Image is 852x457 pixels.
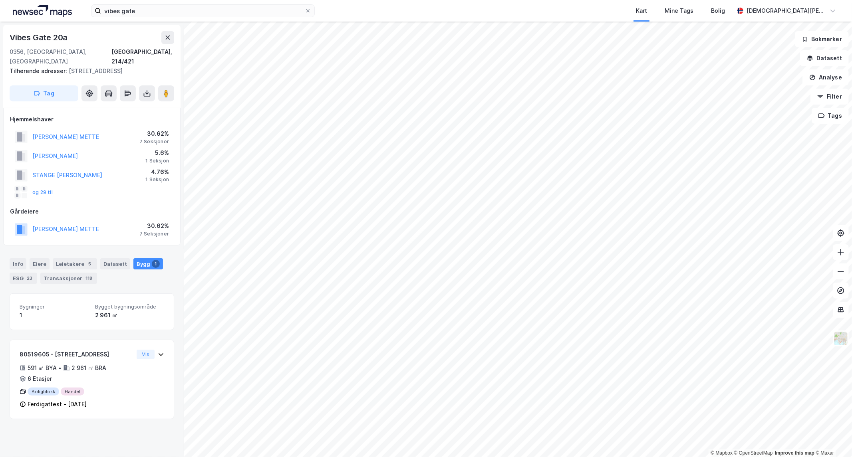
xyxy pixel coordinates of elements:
div: ESG [10,273,37,284]
div: 30.62% [139,129,169,138]
a: OpenStreetMap [734,450,773,456]
img: logo.a4113a55bc3d86da70a041830d287a7e.svg [13,5,72,17]
div: 7 Seksjoner [139,138,169,145]
div: 4.76% [145,167,169,177]
div: Eiere [30,258,50,269]
div: Hjemmelshaver [10,115,174,124]
div: 1 [152,260,160,268]
span: Bygninger [20,303,89,310]
div: [STREET_ADDRESS] [10,66,168,76]
div: 1 Seksjon [145,176,169,183]
div: [GEOGRAPHIC_DATA], 214/421 [111,47,174,66]
div: 0356, [GEOGRAPHIC_DATA], [GEOGRAPHIC_DATA] [10,47,111,66]
div: Ferdigattest - [DATE] [28,400,87,409]
div: 1 Seksjon [145,158,169,164]
div: 5.6% [145,148,169,158]
div: 5 [86,260,94,268]
div: Mine Tags [665,6,693,16]
span: Bygget bygningsområde [95,303,164,310]
div: Leietakere [53,258,97,269]
button: Datasett [800,50,849,66]
div: Info [10,258,26,269]
img: Z [833,331,848,346]
button: Tags [812,108,849,124]
div: Transaksjoner [40,273,97,284]
div: 118 [84,274,94,282]
div: 6 Etasjer [28,374,52,384]
div: 2 961 ㎡ [95,311,164,320]
div: [DEMOGRAPHIC_DATA][PERSON_NAME] [747,6,826,16]
div: 1 [20,311,89,320]
span: Tilhørende adresser: [10,67,69,74]
div: Datasett [100,258,130,269]
div: Bolig [711,6,725,16]
div: 591 ㎡ BYA [28,363,57,373]
iframe: Chat Widget [812,419,852,457]
div: • [58,365,62,371]
button: Analyse [802,69,849,85]
div: Vibes Gate 20a [10,31,69,44]
div: Kontrollprogram for chat [812,419,852,457]
button: Vis [137,350,155,359]
div: Bygg [133,258,163,269]
div: Gårdeiere [10,207,174,216]
div: 80519605 - [STREET_ADDRESS] [20,350,133,359]
button: Tag [10,85,78,101]
div: 2 961 ㎡ BRA [71,363,106,373]
input: Søk på adresse, matrikkel, gårdeiere, leietakere eller personer [101,5,305,17]
div: 30.62% [139,221,169,231]
button: Bokmerker [795,31,849,47]
div: Kart [636,6,647,16]
a: Mapbox [711,450,733,456]
a: Improve this map [775,450,814,456]
button: Filter [810,89,849,105]
div: 23 [25,274,34,282]
div: 7 Seksjoner [139,231,169,237]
